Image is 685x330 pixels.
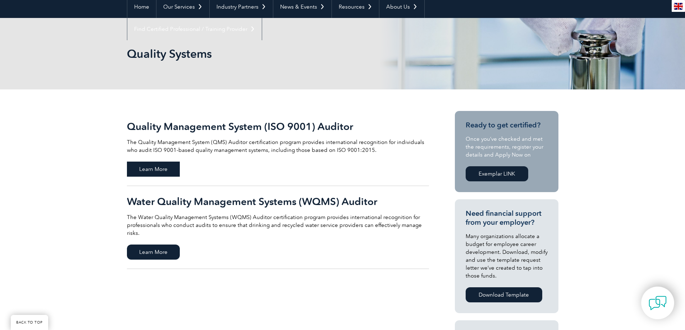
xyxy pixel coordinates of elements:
[127,47,403,61] h1: Quality Systems
[466,121,548,130] h3: Ready to get certified?
[649,294,667,312] img: contact-chat.png
[127,162,180,177] span: Learn More
[466,232,548,280] p: Many organizations allocate a budget for employee career development. Download, modify and use th...
[674,3,683,10] img: en
[127,196,429,207] h2: Water Quality Management Systems (WQMS) Auditor
[466,135,548,159] p: Once you’ve checked and met the requirements, register your details and Apply Now on
[466,209,548,227] h3: Need financial support from your employer?
[127,186,429,269] a: Water Quality Management Systems (WQMS) Auditor The Water Quality Management Systems (WQMS) Audit...
[127,138,429,154] p: The Quality Management System (QMS) Auditor certification program provides international recognit...
[127,121,429,132] h2: Quality Management System (ISO 9001) Auditor
[466,287,542,302] a: Download Template
[466,166,528,181] a: Exemplar LINK
[127,213,429,237] p: The Water Quality Management Systems (WQMS) Auditor certification program provides international ...
[11,315,48,330] a: BACK TO TOP
[127,18,262,40] a: Find Certified Professional / Training Provider
[127,111,429,186] a: Quality Management System (ISO 9001) Auditor The Quality Management System (QMS) Auditor certific...
[127,245,180,260] span: Learn More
